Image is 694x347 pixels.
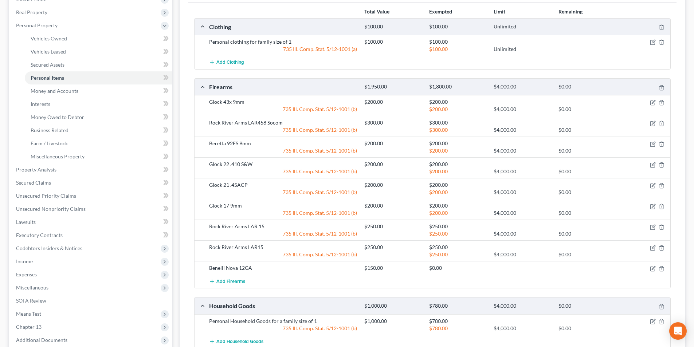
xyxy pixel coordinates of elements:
span: Add Household Goods [216,339,263,344]
div: $200.00 [426,209,490,217]
div: $300.00 [361,119,425,126]
div: $0.00 [555,189,619,196]
div: $4,000.00 [490,209,554,217]
div: 735 Ill. Comp. Stat. 5/12-1001 (b) [205,189,361,196]
div: Glock 22 .410 S&W [205,161,361,168]
div: $100.00 [426,46,490,53]
span: Income [16,258,33,264]
div: $200.00 [426,202,490,209]
a: SOFA Review [10,294,172,307]
span: Unsecured Nonpriority Claims [16,206,86,212]
span: Personal Property [16,22,58,28]
div: Personal clothing for family size of 1 [205,38,361,46]
span: Miscellaneous Property [31,153,85,159]
a: Secured Claims [10,176,172,189]
span: Money Owed to Debtor [31,114,84,120]
span: Interests [31,101,50,107]
div: 735 Ill. Comp. Stat. 5/12-1001 (b) [205,106,361,113]
div: $100.00 [426,23,490,30]
span: SOFA Review [16,297,46,304]
strong: Total Value [364,8,389,15]
div: $4,000.00 [490,251,554,258]
div: $4,000.00 [490,168,554,175]
div: $250.00 [361,244,425,251]
div: Rock River Arms LAR 15 [205,223,361,230]
span: Miscellaneous [16,284,48,291]
div: 735 Ill. Comp. Stat. 5/12-1001 (b) [205,168,361,175]
div: Unlimited [490,23,554,30]
div: $780.00 [426,325,490,332]
div: $200.00 [361,181,425,189]
a: Business Related [25,124,172,137]
span: Personal Items [31,75,64,81]
div: Clothing [205,23,361,31]
div: $200.00 [426,168,490,175]
div: $0.00 [555,147,619,154]
div: Glock 17 9mm [205,202,361,209]
div: Glock 43x 9mm [205,98,361,106]
div: $4,000.00 [490,325,554,332]
div: Household Goods [205,302,361,309]
span: Chapter 13 [16,324,42,330]
span: Vehicles Owned [31,35,67,42]
span: Expenses [16,271,37,277]
a: Unsecured Nonpriority Claims [10,202,172,216]
div: $780.00 [426,318,490,325]
div: $4,000.00 [490,147,554,154]
span: Additional Documents [16,337,67,343]
span: Secured Assets [31,62,64,68]
span: Vehicles Leased [31,48,66,55]
div: $200.00 [426,140,490,147]
strong: Remaining [558,8,583,15]
div: $200.00 [361,202,425,209]
div: $250.00 [361,223,425,230]
div: $0.00 [555,251,619,258]
a: Vehicles Owned [25,32,172,45]
div: $4,000.00 [490,126,554,134]
div: $0.00 [555,106,619,113]
div: $1,000.00 [361,318,425,325]
span: Add Firearms [216,279,245,284]
div: $0.00 [555,230,619,237]
div: $200.00 [426,181,490,189]
div: $4,000.00 [490,106,554,113]
a: Miscellaneous Property [25,150,172,163]
div: Open Intercom Messenger [669,322,687,340]
div: $4,000.00 [490,230,554,237]
div: $0.00 [555,83,619,90]
div: $1,000.00 [361,303,425,309]
button: Add Firearms [209,275,245,288]
div: Firearms [205,83,361,91]
div: $200.00 [361,161,425,168]
div: $300.00 [426,126,490,134]
span: Farm / Livestock [31,140,68,146]
span: Business Related [31,127,68,133]
span: Codebtors Insiders & Notices [16,245,82,251]
div: $250.00 [426,230,490,237]
div: 735 Ill. Comp. Stat. 5/12-1001 (a) [205,46,361,53]
div: $1,800.00 [426,83,490,90]
div: $0.00 [555,209,619,217]
a: Unsecured Priority Claims [10,189,172,202]
span: Lawsuits [16,219,36,225]
div: 735 Ill. Comp. Stat. 5/12-1001 (b) [205,325,361,332]
div: 735 Ill. Comp. Stat. 5/12-1001 (b) [205,147,361,154]
div: $250.00 [426,223,490,230]
div: $1,950.00 [361,83,425,90]
div: Rock River Arms LAR15 [205,244,361,251]
div: $4,000.00 [490,189,554,196]
a: Money and Accounts [25,84,172,98]
div: $100.00 [361,38,425,46]
div: $300.00 [426,119,490,126]
strong: Exempted [429,8,452,15]
div: $780.00 [426,303,490,309]
a: Farm / Livestock [25,137,172,150]
div: 735 Ill. Comp. Stat. 5/12-1001 (b) [205,209,361,217]
div: $0.00 [555,325,619,332]
div: $100.00 [361,23,425,30]
div: $150.00 [361,264,425,272]
a: Executory Contracts [10,229,172,242]
button: Add Clothing [209,56,244,69]
div: Rock River Arms LAR458 Socom [205,119,361,126]
div: $200.00 [426,189,490,196]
